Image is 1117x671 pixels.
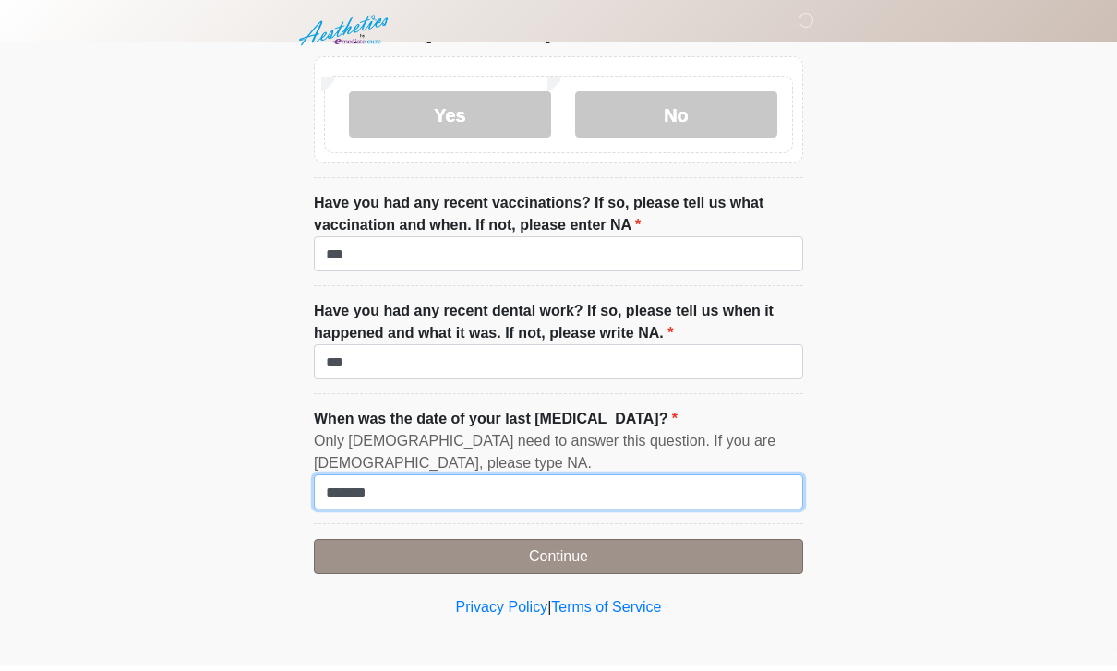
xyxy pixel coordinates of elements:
[314,544,803,579] button: Continue
[575,96,777,142] label: No
[547,604,551,619] a: |
[314,413,678,435] label: When was the date of your last [MEDICAL_DATA]?
[349,96,551,142] label: Yes
[295,14,396,56] img: Aesthetics by Emediate Cure Logo
[314,435,803,479] div: Only [DEMOGRAPHIC_DATA] need to answer this question. If you are [DEMOGRAPHIC_DATA], please type NA.
[456,604,548,619] a: Privacy Policy
[314,197,803,241] label: Have you had any recent vaccinations? If so, please tell us what vaccination and when. If not, pl...
[551,604,661,619] a: Terms of Service
[314,305,803,349] label: Have you had any recent dental work? If so, please tell us when it happened and what it was. If n...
